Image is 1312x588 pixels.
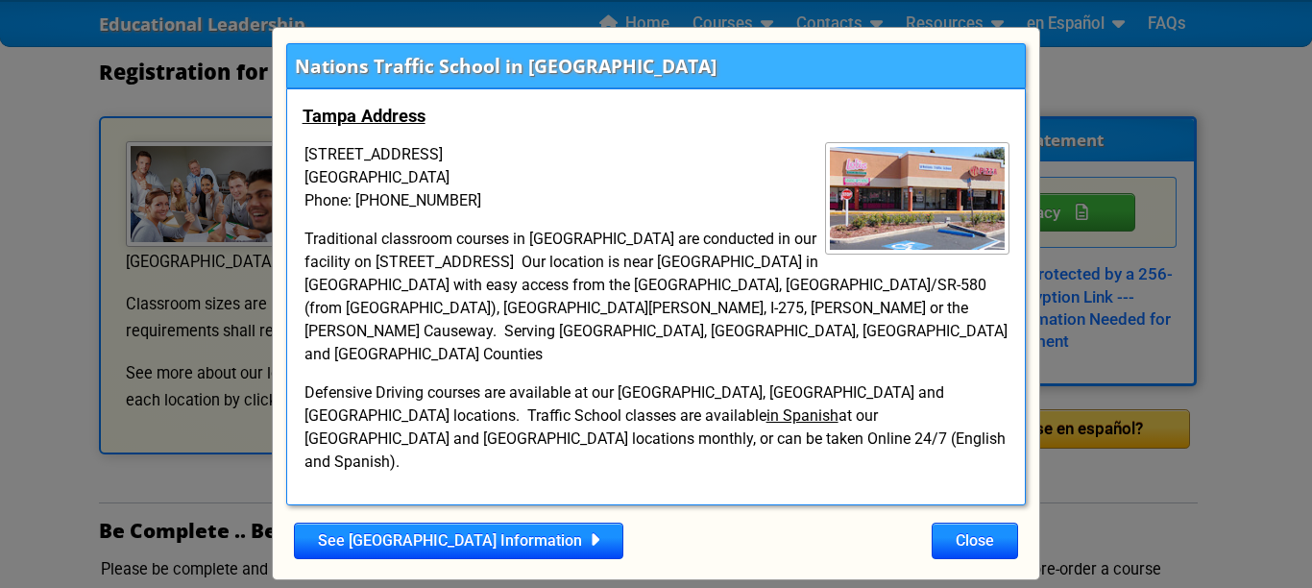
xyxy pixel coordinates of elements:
p: [STREET_ADDRESS] [GEOGRAPHIC_DATA] Phone: [PHONE_NUMBER] [303,143,1010,212]
img: Nation Traffic School in Tampa [825,142,1009,255]
button: Close [932,523,1018,559]
h3: Nations Traffic School in [GEOGRAPHIC_DATA] [295,53,717,79]
p: Defensive Driving courses are available at our [GEOGRAPHIC_DATA], [GEOGRAPHIC_DATA] and [GEOGRAPH... [303,381,1010,474]
a: See [GEOGRAPHIC_DATA] Information [294,523,623,559]
p: Traditional classroom courses in [GEOGRAPHIC_DATA] are conducted in our facility on [STREET_ADDRE... [303,228,1010,366]
u: in Spanish [766,406,838,425]
h4: Tampa Address [303,105,1010,128]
